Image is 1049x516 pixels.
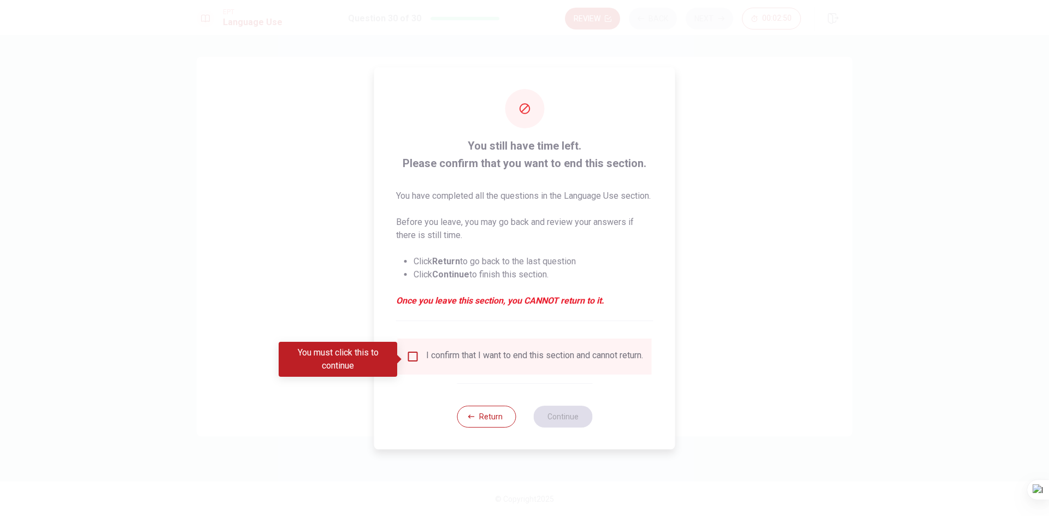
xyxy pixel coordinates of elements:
li: Click to finish this section. [414,268,653,281]
p: Before you leave, you may go back and review your answers if there is still time. [396,216,653,242]
button: Continue [533,406,592,428]
button: Return [457,406,516,428]
em: Once you leave this section, you CANNOT return to it. [396,294,653,307]
div: I confirm that I want to end this section and cannot return. [426,350,643,363]
span: You must click this to continue [406,350,420,363]
li: Click to go back to the last question [414,255,653,268]
p: You have completed all the questions in the Language Use section. [396,189,653,203]
strong: Continue [432,269,469,280]
strong: Return [432,256,460,266]
span: You still have time left. Please confirm that you want to end this section. [396,137,653,172]
div: You must click this to continue [279,342,397,377]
